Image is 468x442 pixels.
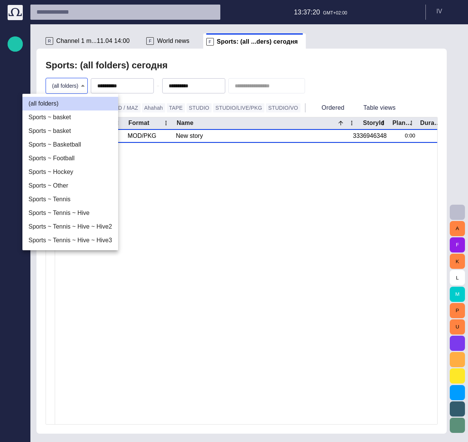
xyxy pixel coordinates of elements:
[22,206,118,220] li: Sports ~ Tennis ~ Hive
[22,110,118,124] li: Sports ~ basket
[22,152,118,165] li: Sports ~ Football
[22,220,118,234] li: Sports ~ Tennis ~ Hive ~ Hive2
[22,193,118,206] li: Sports ~ Tennis
[22,138,118,152] li: Sports ~ Basketball
[22,234,118,247] li: Sports ~ Tennis ~ Hive ~ Hive3
[22,124,118,138] li: Sports ~ basket
[22,97,118,110] li: (all folders)
[22,179,118,193] li: Sports ~ Other
[22,165,118,179] li: Sports ~ Hockey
